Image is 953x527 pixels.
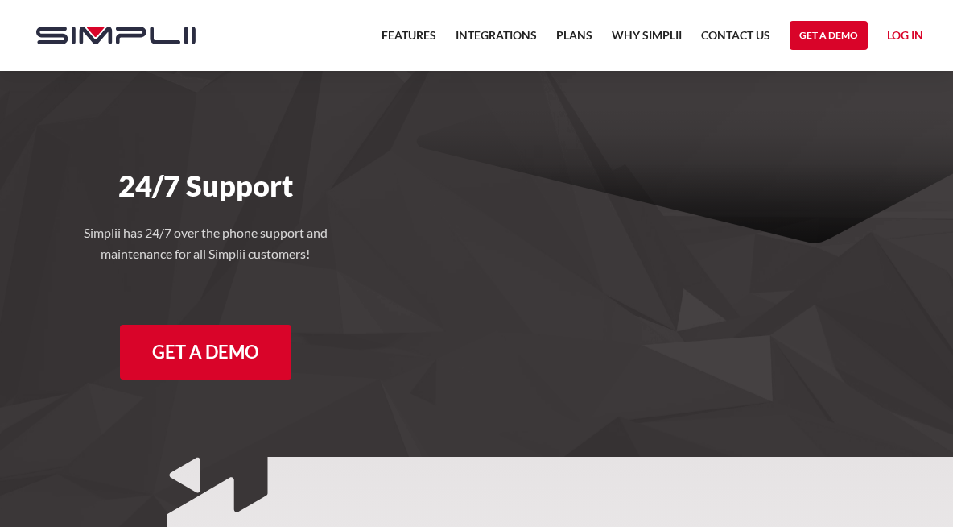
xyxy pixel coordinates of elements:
a: Get a Demo [790,21,868,50]
a: Plans [556,26,592,55]
a: Get a Demo [120,325,291,380]
a: Features [382,26,436,55]
a: Why Simplii [612,26,682,55]
a: Log in [887,26,923,50]
a: Contact US [701,26,770,55]
a: Integrations [456,26,537,55]
img: Simplii [36,27,196,44]
h4: Simplii has 24/7 over the phone support and maintenance for all Simplii customers! [60,222,350,263]
h1: 24/7 Support [20,168,391,203]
